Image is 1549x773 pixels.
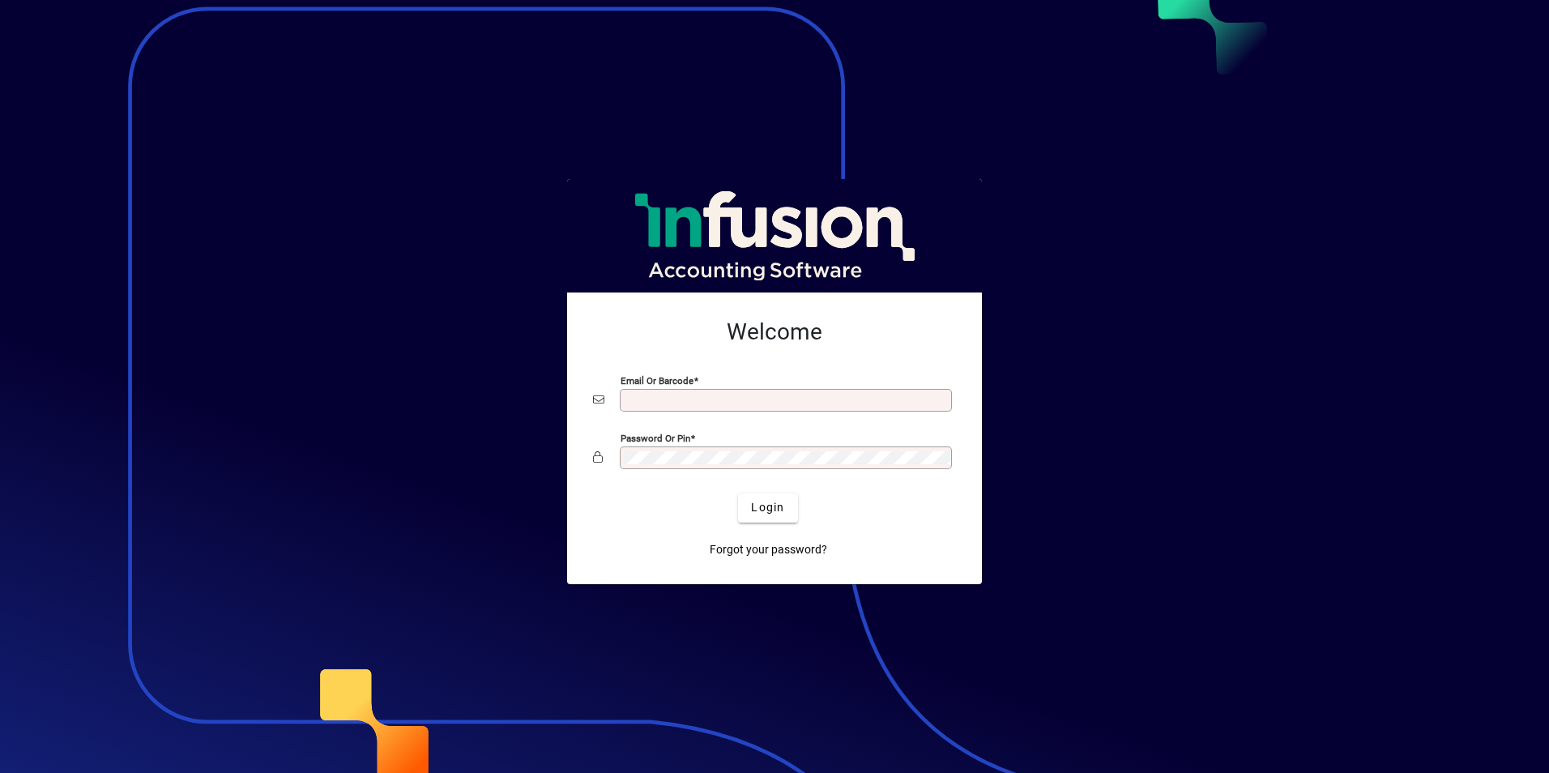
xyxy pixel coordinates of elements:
span: Login [751,499,784,516]
mat-label: Email or Barcode [621,374,693,386]
h2: Welcome [593,318,956,346]
mat-label: Password or Pin [621,432,690,443]
a: Forgot your password? [703,536,834,565]
button: Login [738,493,797,523]
span: Forgot your password? [710,541,827,558]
